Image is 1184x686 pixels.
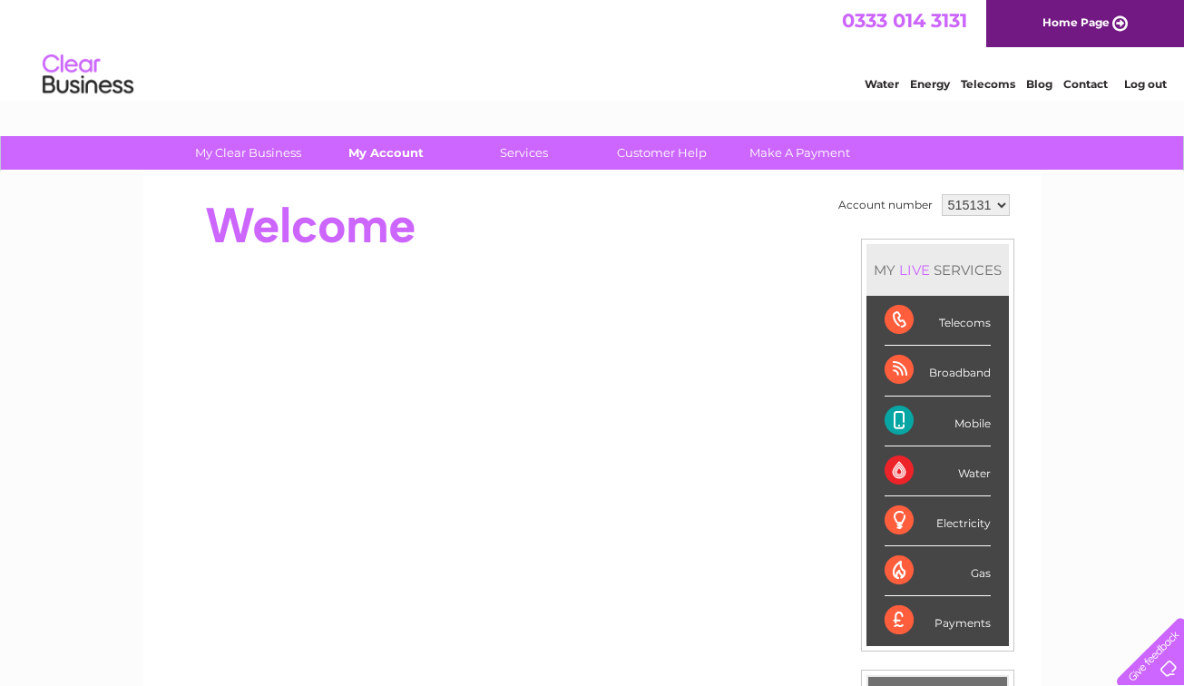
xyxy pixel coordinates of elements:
div: Broadband [885,346,991,396]
div: Payments [885,596,991,645]
a: Customer Help [587,136,737,170]
a: Log out [1124,77,1167,91]
a: Make A Payment [725,136,875,170]
a: Contact [1063,77,1108,91]
a: Water [865,77,899,91]
div: MY SERVICES [866,244,1009,296]
div: Telecoms [885,296,991,346]
div: Mobile [885,397,991,446]
a: My Clear Business [173,136,323,170]
img: logo.png [42,47,134,103]
a: My Account [311,136,461,170]
a: Services [449,136,599,170]
a: 0333 014 3131 [842,9,967,32]
div: Electricity [885,496,991,546]
div: Water [885,446,991,496]
a: Blog [1026,77,1052,91]
div: Gas [885,546,991,596]
a: Energy [910,77,950,91]
div: LIVE [895,261,934,279]
div: Clear Business is a trading name of Verastar Limited (registered in [GEOGRAPHIC_DATA] No. 3667643... [164,10,1022,88]
td: Account number [834,190,937,220]
a: Telecoms [961,77,1015,91]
